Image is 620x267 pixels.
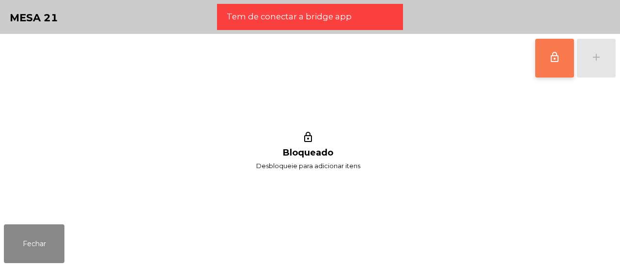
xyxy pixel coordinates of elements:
[283,148,333,158] h1: Bloqueado
[10,11,58,25] h4: Mesa 21
[301,131,315,146] i: lock_outline
[256,160,360,172] span: Desbloqueie para adicionar itens
[227,11,352,23] span: Tem de conectar a bridge app
[4,224,64,263] button: Fechar
[549,51,560,63] span: lock_outline
[535,39,574,78] button: lock_outline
